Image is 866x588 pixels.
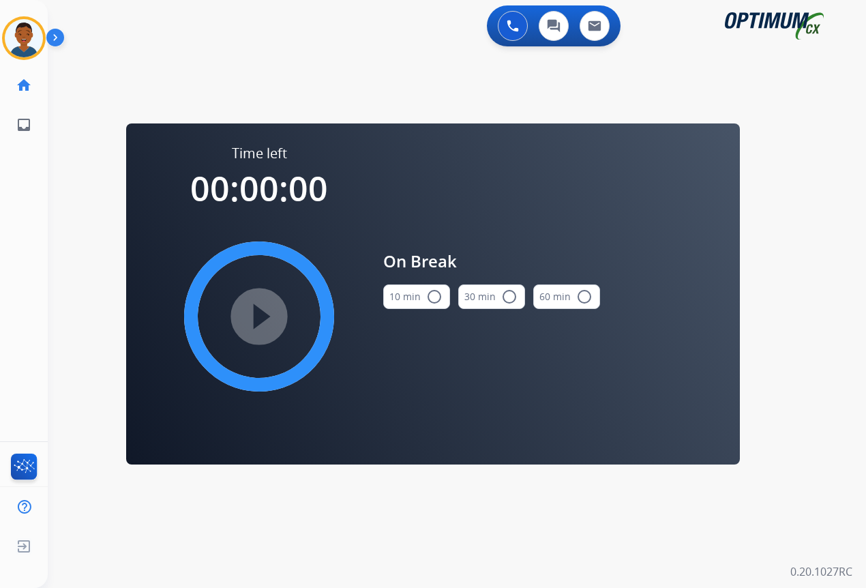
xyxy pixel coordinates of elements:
span: Time left [232,144,287,163]
img: avatar [5,19,43,57]
button: 10 min [383,284,450,309]
mat-icon: radio_button_unchecked [576,289,593,305]
button: 60 min [533,284,600,309]
span: On Break [383,249,600,274]
mat-icon: radio_button_unchecked [426,289,443,305]
button: 30 min [458,284,525,309]
mat-icon: radio_button_unchecked [501,289,518,305]
span: 00:00:00 [190,165,328,211]
p: 0.20.1027RC [790,563,852,580]
mat-icon: home [16,77,32,93]
mat-icon: inbox [16,117,32,133]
